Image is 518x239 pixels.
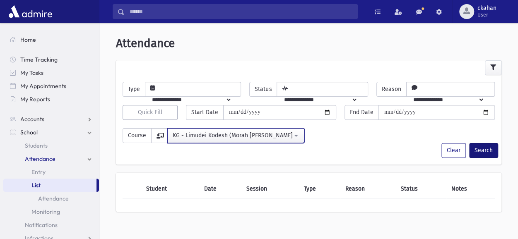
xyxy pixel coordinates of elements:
th: Student [141,179,199,198]
span: Time Tracking [20,56,58,63]
th: Session [241,179,299,198]
button: Clear [441,143,466,158]
a: List [3,179,96,192]
button: Quick Fill [123,105,178,120]
span: Accounts [20,115,44,123]
span: End Date [345,105,379,120]
a: My Appointments [3,79,99,93]
span: Attendance [25,155,55,163]
a: My Reports [3,93,99,106]
span: Students [25,142,48,149]
span: Notifications [25,221,58,229]
a: Monitoring [3,205,99,218]
span: My Reports [20,96,50,103]
th: Notes [446,179,495,198]
img: AdmirePro [7,3,54,20]
span: ckahan [477,5,496,12]
span: Entry [31,168,46,176]
span: Quick Fill [138,109,162,116]
span: Status [249,82,277,97]
a: Notifications [3,218,99,232]
a: My Tasks [3,66,99,79]
a: Students [3,139,99,152]
span: Type [123,82,145,97]
span: Monitoring [31,208,60,215]
span: My Appointments [20,82,66,90]
th: Date [199,179,241,198]
button: KG - Limudei Kodesh (Morah Leah Greenfield) [167,128,304,143]
span: School [20,129,38,136]
span: Course [123,128,152,143]
span: List [31,182,41,189]
th: Reason [340,179,396,198]
a: Attendance [3,192,99,205]
span: My Tasks [20,69,43,76]
span: Start Date [186,105,224,120]
div: KG - Limudei Kodesh (Morah [PERSON_NAME]) [173,131,292,140]
a: Attendance [3,152,99,165]
span: User [477,12,496,18]
input: Search [125,4,357,19]
a: School [3,126,99,139]
button: Search [469,143,498,158]
a: Home [3,33,99,46]
span: Reason [376,82,407,97]
span: Home [20,36,36,43]
th: Status [396,179,447,198]
span: Attendance [116,36,175,50]
th: Type [299,179,340,198]
a: Entry [3,165,99,179]
a: Time Tracking [3,53,99,66]
a: Accounts [3,112,99,126]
